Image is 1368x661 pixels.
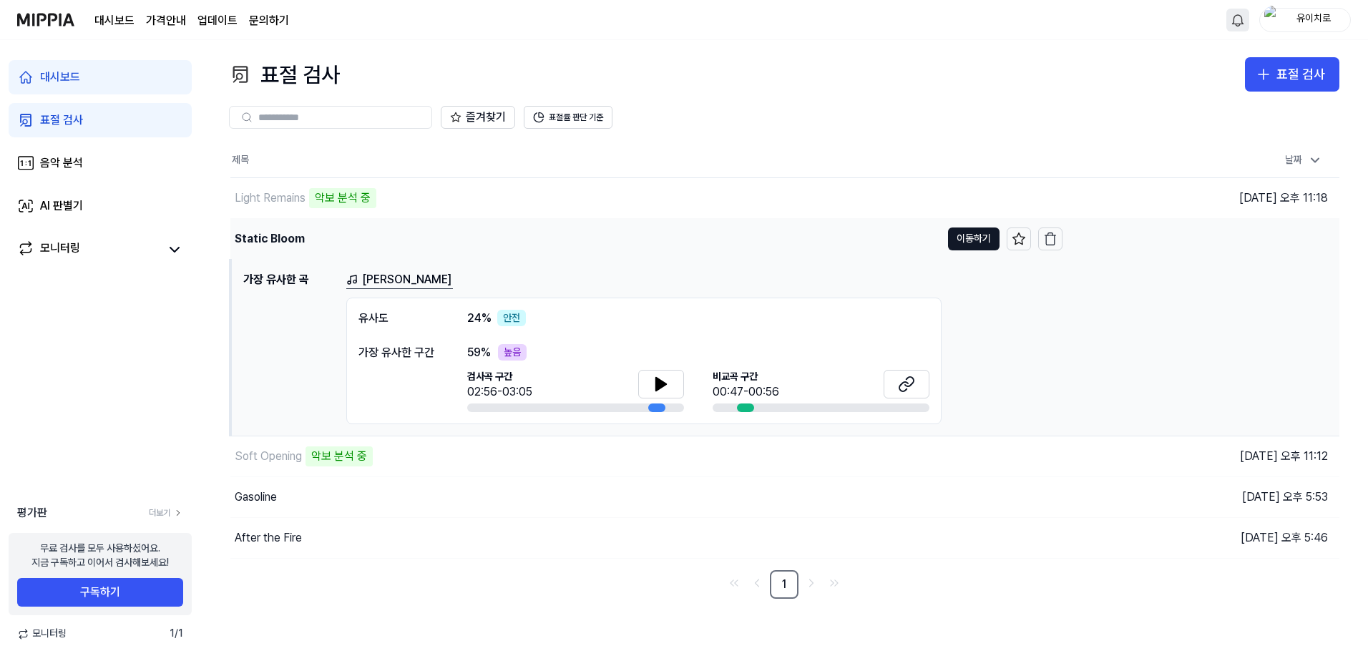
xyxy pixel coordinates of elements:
[824,573,844,593] a: Go to last page
[1062,218,1340,259] td: [DATE] 오후 11:13
[17,504,47,522] span: 평가판
[346,271,453,289] a: [PERSON_NAME]
[1062,436,1340,477] td: [DATE] 오후 11:12
[1259,8,1351,32] button: profile유이치로
[309,188,376,208] div: 악보 분석 중
[230,143,1062,177] th: 제목
[467,310,492,327] span: 24 %
[358,310,439,327] div: 유사도
[747,573,767,593] a: Go to previous page
[149,507,183,519] a: 더보기
[31,542,169,569] div: 무료 검사를 모두 사용하셨어요. 지금 구독하고 이어서 검사해보세요!
[40,112,83,129] div: 표절 검사
[770,570,798,599] a: 1
[948,227,1000,250] button: 이동하기
[40,240,80,260] div: 모니터링
[1229,11,1246,29] img: 알림
[170,627,183,641] span: 1 / 1
[243,271,335,425] h1: 가장 유사한 곡
[498,344,527,361] div: 높음
[229,570,1339,599] nav: pagination
[229,57,340,92] div: 표절 검사
[235,190,306,207] div: Light Remains
[235,448,302,465] div: Soft Opening
[9,189,192,223] a: AI 판별기
[497,310,526,327] div: 안전
[467,344,491,361] span: 59 %
[94,12,135,29] a: 대시보드
[40,197,83,215] div: AI 판별기
[40,155,83,172] div: 음악 분석
[235,529,302,547] div: After the Fire
[1245,57,1339,92] button: 표절 검사
[1286,11,1342,27] div: 유이치로
[801,573,821,593] a: Go to next page
[197,12,238,29] a: 업데이트
[9,60,192,94] a: 대시보드
[9,146,192,180] a: 음악 분석
[724,573,744,593] a: Go to first page
[249,12,289,29] a: 문의하기
[146,12,186,29] a: 가격안내
[235,489,277,506] div: Gasoline
[306,446,373,466] div: 악보 분석 중
[9,103,192,137] a: 표절 검사
[17,578,183,607] button: 구독하기
[524,106,612,129] button: 표절률 판단 기준
[358,344,439,361] div: 가장 유사한 구간
[713,370,779,384] span: 비교곡 구간
[235,230,305,248] div: Static Bloom
[467,383,532,401] div: 02:56-03:05
[40,69,80,86] div: 대시보드
[467,370,532,384] span: 검사곡 구간
[1264,6,1281,34] img: profile
[17,627,67,641] span: 모니터링
[1276,64,1325,85] div: 표절 검사
[1062,177,1340,218] td: [DATE] 오후 11:18
[713,383,779,401] div: 00:47-00:56
[1279,149,1328,172] div: 날짜
[441,106,515,129] button: 즐겨찾기
[17,240,160,260] a: 모니터링
[1062,518,1340,559] td: [DATE] 오후 5:46
[1062,477,1340,518] td: [DATE] 오후 5:53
